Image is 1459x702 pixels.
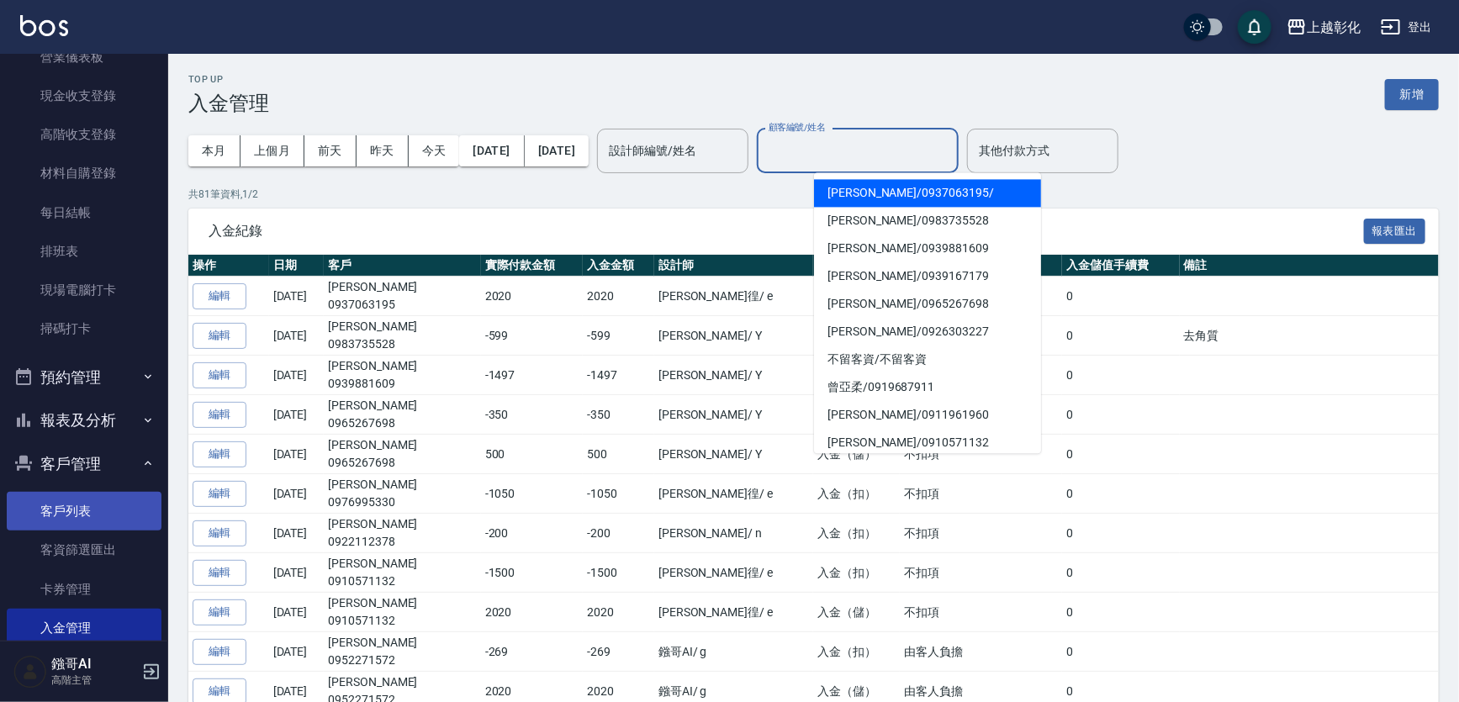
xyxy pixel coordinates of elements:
[654,255,813,277] th: 設計師
[583,514,654,553] td: -200
[7,232,161,271] a: 排班表
[324,514,481,553] td: [PERSON_NAME]
[51,656,137,673] h5: 鏹哥AI
[13,655,47,689] img: Person
[1062,395,1179,435] td: 0
[814,346,1041,373] span: 不留客資 / 不留客資
[583,395,654,435] td: -350
[900,593,1062,632] td: 不扣項
[328,533,477,551] p: 0922112378
[481,514,583,553] td: -200
[1062,553,1179,593] td: 0
[7,399,161,442] button: 報表及分析
[459,135,524,166] button: [DATE]
[188,135,241,166] button: 本月
[1062,474,1179,514] td: 0
[1238,10,1271,44] button: save
[654,593,813,632] td: [PERSON_NAME]徨 / e
[269,474,325,514] td: [DATE]
[269,316,325,356] td: [DATE]
[583,632,654,672] td: -269
[269,632,325,672] td: [DATE]
[481,316,583,356] td: -599
[193,402,246,428] button: 編輯
[7,271,161,309] a: 現場電腦打卡
[269,277,325,316] td: [DATE]
[193,481,246,507] button: 編輯
[7,154,161,193] a: 材料自購登錄
[328,612,477,630] p: 0910571132
[1374,12,1439,43] button: 登出
[481,395,583,435] td: -350
[7,356,161,399] button: 預約管理
[813,514,900,553] td: 入金（扣）
[1062,316,1179,356] td: 0
[1180,255,1439,277] th: 備註
[481,277,583,316] td: 2020
[324,316,481,356] td: [PERSON_NAME]
[328,375,477,393] p: 0939881609
[193,599,246,625] button: 編輯
[328,573,477,590] p: 0910571132
[7,193,161,232] a: 每日結帳
[1062,593,1179,632] td: 0
[813,632,900,672] td: 入金（扣）
[269,514,325,553] td: [DATE]
[269,356,325,395] td: [DATE]
[900,514,1062,553] td: 不扣項
[193,639,246,665] button: 編輯
[900,435,1062,474] td: 不扣項
[814,179,1041,207] span: [PERSON_NAME] / 0937063195 /
[188,187,1439,202] p: 共 81 筆資料, 1 / 2
[7,115,161,154] a: 高階收支登錄
[20,15,68,36] img: Logo
[1364,219,1426,245] button: 報表匯出
[269,395,325,435] td: [DATE]
[1062,277,1179,316] td: 0
[813,255,900,277] th: 付款方式
[813,356,900,395] td: 入金（扣）
[583,277,654,316] td: 2020
[1062,255,1179,277] th: 入金儲值手續費
[328,414,477,432] p: 0965267698
[814,401,1041,429] span: [PERSON_NAME] / 0911961960
[1062,435,1179,474] td: 0
[324,435,481,474] td: [PERSON_NAME]
[7,309,161,348] a: 掃碼打卡
[1062,356,1179,395] td: 0
[328,335,477,353] p: 0983735528
[813,553,900,593] td: 入金（扣）
[481,356,583,395] td: -1497
[51,673,137,688] p: 高階主管
[814,235,1041,262] span: [PERSON_NAME] / 0939881609
[814,429,1041,457] span: [PERSON_NAME] / 0910571132
[357,135,409,166] button: 昨天
[654,474,813,514] td: [PERSON_NAME]徨 / e
[193,362,246,388] button: 編輯
[813,474,900,514] td: 入金（扣）
[654,632,813,672] td: 鏹哥AI / g
[525,135,589,166] button: [DATE]
[269,435,325,474] td: [DATE]
[583,255,654,277] th: 入金金額
[324,593,481,632] td: [PERSON_NAME]
[583,593,654,632] td: 2020
[481,255,583,277] th: 實際付款金額
[583,316,654,356] td: -599
[481,553,583,593] td: -1500
[409,135,460,166] button: 今天
[324,356,481,395] td: [PERSON_NAME]
[813,395,900,435] td: 入金（扣）
[7,530,161,569] a: 客資篩選匯出
[7,442,161,486] button: 客戶管理
[814,318,1041,346] span: [PERSON_NAME] / 0926303227
[814,262,1041,290] span: [PERSON_NAME] / 0939167179
[769,121,825,134] label: 顧客編號/姓名
[481,435,583,474] td: 500
[1062,514,1179,553] td: 0
[1385,86,1439,102] a: 新增
[193,283,246,309] button: 編輯
[269,553,325,593] td: [DATE]
[269,255,325,277] th: 日期
[324,553,481,593] td: [PERSON_NAME]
